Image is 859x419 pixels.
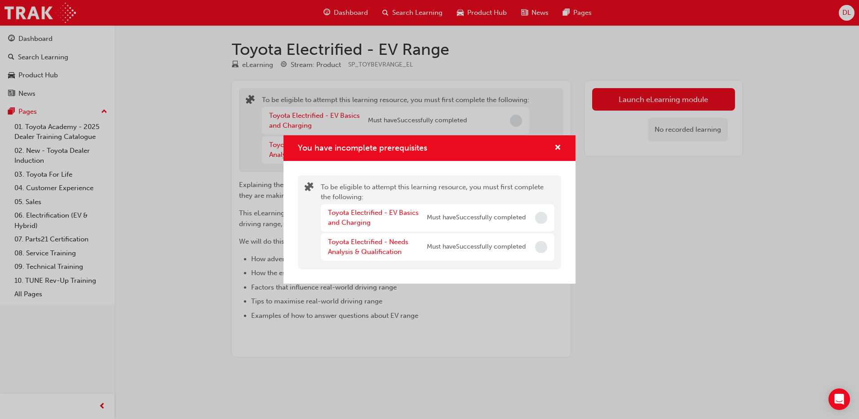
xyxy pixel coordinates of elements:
a: Toyota Electrified - Needs Analysis & Qualification [328,238,408,256]
span: Incomplete [535,241,547,253]
div: Open Intercom Messenger [828,388,850,410]
span: Must have Successfully completed [427,242,526,252]
div: You have incomplete prerequisites [283,135,576,284]
a: Toyota Electrified - EV Basics and Charging [328,209,419,227]
span: You have incomplete prerequisites [298,143,427,153]
div: To be eligible to attempt this learning resource, you must first complete the following: [321,182,554,263]
span: Incomplete [535,212,547,224]
span: Must have Successfully completed [427,213,526,223]
span: puzzle-icon [305,183,314,193]
span: cross-icon [554,144,561,152]
button: cross-icon [554,143,561,154]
